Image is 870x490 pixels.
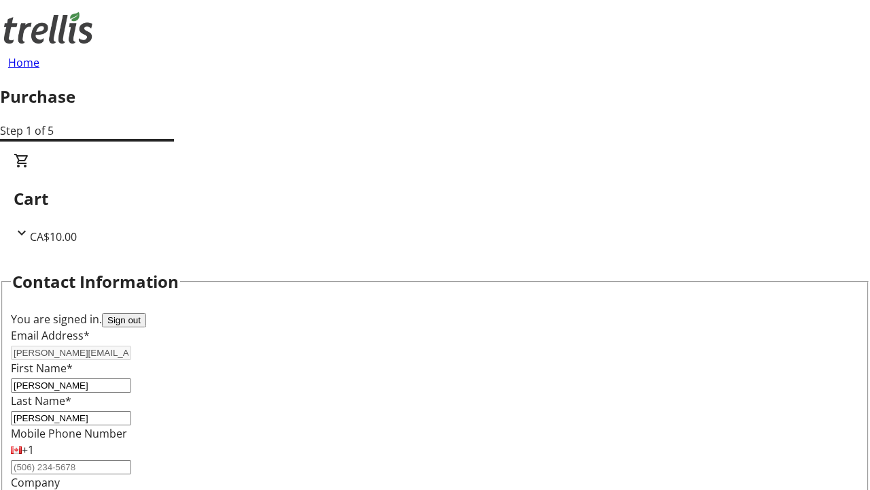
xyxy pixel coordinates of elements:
label: Company [11,475,60,490]
label: Last Name* [11,393,71,408]
div: You are signed in. [11,311,859,327]
h2: Cart [14,186,856,211]
button: Sign out [102,313,146,327]
label: Mobile Phone Number [11,426,127,441]
span: CA$10.00 [30,229,77,244]
label: First Name* [11,361,73,376]
label: Email Address* [11,328,90,343]
input: (506) 234-5678 [11,460,131,474]
div: CartCA$10.00 [14,152,856,245]
h2: Contact Information [12,269,179,294]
